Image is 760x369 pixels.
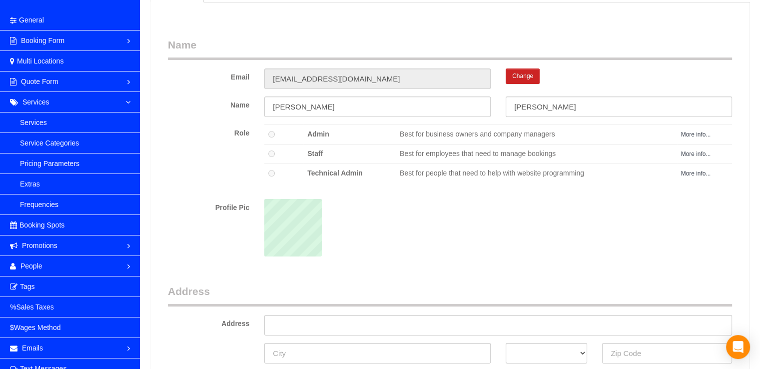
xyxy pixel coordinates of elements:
[396,144,677,163] td: Best for employees that need to manage bookings
[307,169,362,177] b: Technical Admin
[681,150,711,157] a: More info...
[168,37,732,60] legend: Name
[160,68,257,82] label: Email
[396,124,677,144] td: Best for business owners and company managers
[17,57,63,65] span: Multi Locations
[22,98,49,106] span: Services
[264,343,491,363] input: City
[19,16,44,24] span: General
[20,262,42,270] span: People
[168,284,732,306] legend: Address
[681,170,711,177] a: More info...
[160,124,740,191] div: You must be a Technical Admin or Admin to perform these actions.
[22,344,43,352] span: Emails
[602,343,732,363] input: Zip Code
[19,221,64,229] span: Booking Spots
[16,303,53,311] span: Sales Taxes
[160,96,257,110] label: Name
[160,124,257,138] label: Role
[21,36,64,44] span: Booking Form
[21,77,58,85] span: Quote Form
[506,96,732,117] input: Last Name
[264,96,491,117] input: First Name
[20,282,35,290] span: Tags
[22,241,57,249] span: Promotions
[160,315,257,328] label: Address
[307,149,323,157] strong: Staff
[307,130,329,138] strong: Admin
[726,335,750,359] div: Open Intercom Messenger
[506,68,540,84] button: Change
[14,323,61,331] span: Wages Method
[681,131,711,138] a: More info...
[396,163,677,183] td: Best for people that need to help with website programming
[160,199,257,212] label: Profile Pic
